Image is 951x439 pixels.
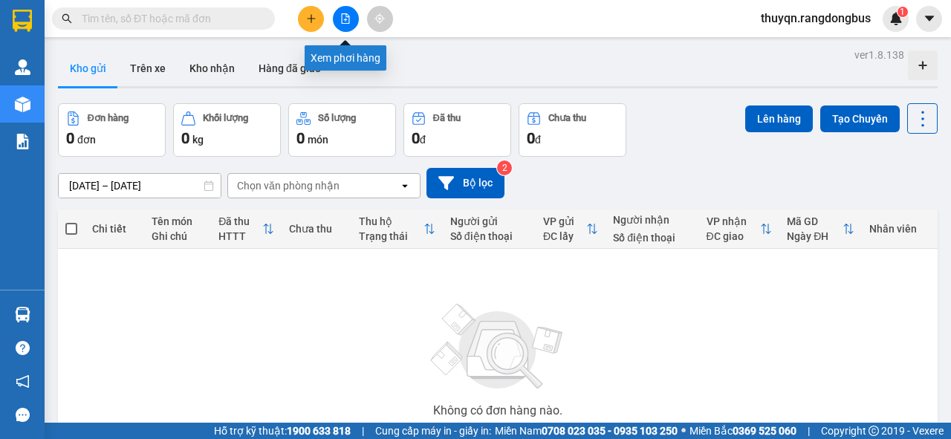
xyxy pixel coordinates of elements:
img: logo-vxr [13,10,32,32]
span: Miền Bắc [689,423,796,439]
span: question-circle [16,341,30,355]
span: 0 [296,129,305,147]
div: ver 1.8.138 [854,47,904,63]
span: ⚪️ [681,428,686,434]
div: Đã thu [433,113,461,123]
div: Tên món [152,215,204,227]
div: Không có đơn hàng nào. [433,405,562,417]
img: warehouse-icon [15,307,30,322]
button: Trên xe [118,51,178,86]
div: HTTT [218,230,262,242]
button: Bộ lọc [426,168,504,198]
th: Toggle SortBy [699,209,780,249]
button: Kho nhận [178,51,247,86]
span: 1 [900,7,905,17]
th: Toggle SortBy [351,209,443,249]
span: món [308,134,328,146]
div: Trạng thái [359,230,423,242]
span: message [16,408,30,422]
span: caret-down [923,12,936,25]
div: Nhân viên [869,223,930,235]
div: Số lượng [318,113,356,123]
div: VP nhận [707,215,761,227]
button: Lên hàng [745,105,813,132]
div: Đã thu [218,215,262,227]
strong: 1900 633 818 [287,425,351,437]
button: Kho gửi [58,51,118,86]
button: file-add [333,6,359,32]
span: đơn [77,134,96,146]
div: Khối lượng [203,113,248,123]
div: Chọn văn phòng nhận [237,178,340,193]
input: Tìm tên, số ĐT hoặc mã đơn [82,10,257,27]
img: svg+xml;base64,PHN2ZyBjbGFzcz0ibGlzdC1wbHVnX19zdmciIHhtbG5zPSJodHRwOi8vd3d3LnczLm9yZy8yMDAwL3N2Zy... [423,295,572,399]
div: Chi tiết [92,223,137,235]
span: 0 [66,129,74,147]
button: Số lượng0món [288,103,396,157]
div: Số điện thoại [450,230,528,242]
th: Toggle SortBy [779,209,862,249]
span: | [808,423,810,439]
span: Hỗ trợ kỹ thuật: [214,423,351,439]
button: Tạo Chuyến [820,105,900,132]
span: Cung cấp máy in - giấy in: [375,423,491,439]
th: Toggle SortBy [211,209,281,249]
button: caret-down [916,6,942,32]
div: Người nhận [613,214,691,226]
div: Đơn hàng [88,113,129,123]
span: 0 [527,129,535,147]
div: Xem phơi hàng [305,45,386,71]
button: Đơn hàng0đơn [58,103,166,157]
button: Khối lượng0kg [173,103,281,157]
span: plus [306,13,317,24]
strong: 0369 525 060 [733,425,796,437]
span: đ [420,134,426,146]
button: Hàng đã giao [247,51,333,86]
div: VP gửi [543,215,586,227]
span: đ [535,134,541,146]
button: Chưa thu0đ [519,103,626,157]
span: | [362,423,364,439]
input: Select a date range. [59,174,221,198]
span: thuyqn.rangdongbus [749,9,883,27]
span: 0 [181,129,189,147]
span: copyright [869,426,879,436]
div: Mã GD [787,215,843,227]
div: Chưa thu [289,223,344,235]
span: kg [192,134,204,146]
div: Số điện thoại [613,232,691,244]
sup: 1 [898,7,908,17]
sup: 2 [497,160,512,175]
span: search [62,13,72,24]
div: Ngày ĐH [787,230,843,242]
div: Ghi chú [152,230,204,242]
span: aim [374,13,385,24]
div: Người gửi [450,215,528,227]
button: plus [298,6,324,32]
strong: 0708 023 035 - 0935 103 250 [542,425,678,437]
button: aim [367,6,393,32]
button: Đã thu0đ [403,103,511,157]
span: Miền Nam [495,423,678,439]
img: icon-new-feature [889,12,903,25]
img: warehouse-icon [15,59,30,75]
div: Tạo kho hàng mới [908,51,938,80]
div: Bạn thử điều chỉnh lại bộ lọc nhé! [410,423,585,435]
span: 0 [412,129,420,147]
span: notification [16,374,30,388]
div: ĐC giao [707,230,761,242]
div: Thu hộ [359,215,423,227]
th: Toggle SortBy [536,209,606,249]
div: ĐC lấy [543,230,586,242]
img: warehouse-icon [15,97,30,112]
svg: open [399,180,411,192]
div: Chưa thu [548,113,586,123]
span: file-add [340,13,351,24]
img: solution-icon [15,134,30,149]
